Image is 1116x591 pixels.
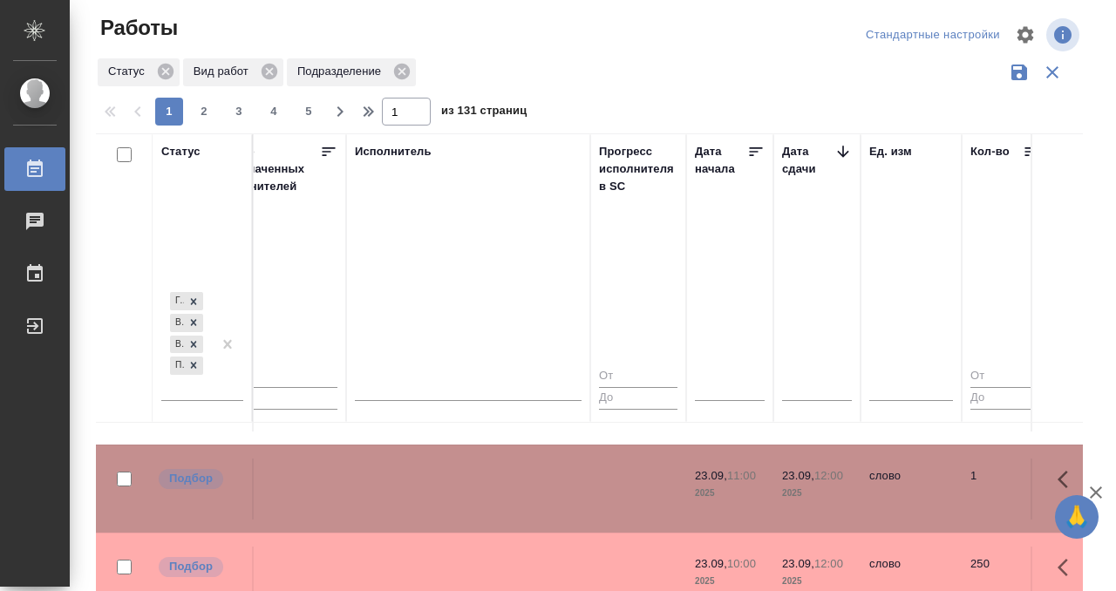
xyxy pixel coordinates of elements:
button: Здесь прячутся важные кнопки [1047,459,1089,500]
p: 23.09, [695,557,727,570]
div: split button [861,22,1004,49]
button: 5 [295,98,323,126]
p: 12:00 [814,557,843,570]
div: Готов к работе, В работе, В ожидании, Подбор [168,290,205,312]
p: 2025 [782,485,852,502]
p: Подбор [169,470,213,487]
input: От [215,366,337,388]
span: 🙏 [1062,499,1092,535]
span: Работы [96,14,178,42]
p: 12:00 [814,469,843,482]
div: Дата сдачи [782,143,834,178]
div: Вид работ [183,58,283,86]
button: 4 [260,98,288,126]
p: 2025 [695,485,765,502]
input: До [599,387,677,409]
span: Настроить таблицу [1004,14,1046,56]
p: 10:00 [727,557,756,570]
button: 🙏 [1055,495,1099,539]
div: Можно подбирать исполнителей [157,467,243,491]
span: 3 [225,103,253,120]
div: Статус [161,143,201,160]
span: Посмотреть информацию [1046,18,1083,51]
div: Кол-во неназначенных исполнителей [215,143,320,195]
input: От [599,366,677,388]
div: Готов к работе, В работе, В ожидании, Подбор [168,312,205,334]
div: Готов к работе, В работе, В ожидании, Подбор [168,355,205,377]
span: 5 [295,103,323,120]
p: Вид работ [194,63,255,80]
td: 1 [962,459,1049,520]
div: Статус [98,58,180,86]
button: 2 [190,98,218,126]
div: Подбор [170,357,184,375]
button: Сохранить фильтры [1003,56,1036,89]
input: До [215,387,337,409]
div: Готов к работе, В работе, В ожидании, Подбор [168,334,205,356]
p: 11:00 [727,469,756,482]
div: Подразделение [287,58,416,86]
p: 2025 [782,573,852,590]
p: 23.09, [695,469,727,482]
span: 4 [260,103,288,120]
input: От [970,366,1040,388]
p: 23.09, [782,557,814,570]
p: Подразделение [297,63,387,80]
input: До [970,387,1040,409]
td: слово [861,459,962,520]
div: В ожидании [170,336,184,354]
button: Сбросить фильтры [1036,56,1069,89]
div: Ед. изм [869,143,912,160]
p: 23.09, [782,469,814,482]
p: Подбор [169,558,213,575]
div: Можно подбирать исполнителей [157,555,243,579]
p: Статус [108,63,151,80]
div: Дата начала [695,143,747,178]
button: Здесь прячутся важные кнопки [1047,547,1089,588]
span: 2 [190,103,218,120]
p: 2025 [695,573,765,590]
div: В работе [170,314,184,332]
td: 0 [207,459,346,520]
div: Готов к работе [170,292,184,310]
span: из 131 страниц [441,100,527,126]
div: Прогресс исполнителя в SC [599,143,677,195]
div: Исполнитель [355,143,432,160]
div: Кол-во [970,143,1010,160]
button: 3 [225,98,253,126]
